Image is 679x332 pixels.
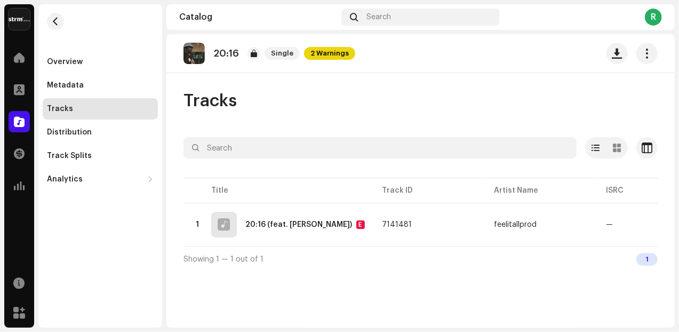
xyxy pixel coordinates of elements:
[47,58,83,66] div: Overview
[265,47,300,60] span: Single
[43,169,158,190] re-m-nav-dropdown: Analytics
[304,47,355,60] span: 2 Warnings
[47,105,73,113] div: Tracks
[47,175,83,184] div: Analytics
[43,51,158,73] re-m-nav-item: Overview
[43,122,158,143] re-m-nav-item: Distribution
[47,81,84,90] div: Metadata
[183,43,205,64] img: be92a732-ecba-4a45-b60f-acbf41dae099
[47,128,92,137] div: Distribution
[366,13,391,21] span: Search
[9,9,30,30] img: 408b884b-546b-4518-8448-1008f9c76b02
[494,221,589,228] span: feelitallprod
[382,221,412,228] span: 7141481
[43,75,158,96] re-m-nav-item: Metadata
[245,221,352,228] div: 20:16 (feat. Earl Shine)
[183,256,263,263] span: Showing 1 — 1 out of 1
[645,9,662,26] div: R
[494,221,537,228] div: feelitallprod
[183,90,237,112] span: Tracks
[43,145,158,167] re-m-nav-item: Track Splits
[606,221,613,228] div: —
[179,13,337,21] div: Catalog
[43,98,158,120] re-m-nav-item: Tracks
[183,137,577,159] input: Search
[47,152,92,160] div: Track Splits
[356,220,365,229] div: E
[213,48,239,59] p: 20:16
[636,253,658,266] div: 1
